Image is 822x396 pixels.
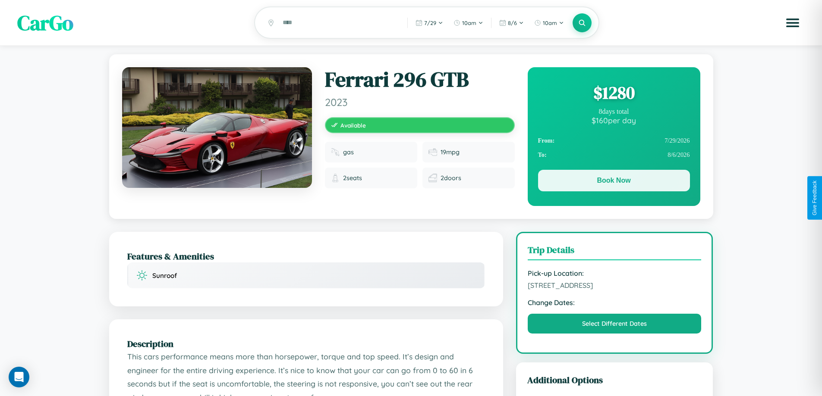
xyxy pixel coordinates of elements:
[127,250,485,262] h2: Features & Amenities
[17,9,73,37] span: CarGo
[527,374,702,386] h3: Additional Options
[343,174,362,182] span: 2 seats
[538,81,690,104] div: $ 1280
[424,19,436,26] span: 7 / 29
[343,148,354,156] span: gas
[428,148,437,156] img: Fuel efficiency
[441,148,460,156] span: 19 mpg
[781,11,805,35] button: Open menu
[495,16,528,30] button: 8/6
[538,148,690,162] div: 8 / 6 / 2026
[441,174,461,182] span: 2 doors
[508,19,517,26] span: 8 / 6
[528,298,702,307] strong: Change Dates:
[462,19,476,26] span: 10am
[152,271,177,280] span: Sunroof
[411,16,447,30] button: 7/29
[538,151,547,159] strong: To:
[528,243,702,260] h3: Trip Details
[538,137,555,144] strong: From:
[449,16,488,30] button: 10am
[122,67,312,188] img: Ferrari 296 GTB 2023
[9,367,29,387] div: Open Intercom Messenger
[325,67,515,92] h1: Ferrari 296 GTB
[538,134,690,148] div: 7 / 29 / 2026
[538,108,690,115] div: 8 days total
[428,174,437,182] img: Doors
[127,337,485,350] h2: Description
[528,269,702,278] strong: Pick-up Location:
[340,122,366,129] span: Available
[543,19,557,26] span: 10am
[528,314,702,334] button: Select Different Dates
[530,16,568,30] button: 10am
[331,148,340,156] img: Fuel type
[528,281,702,290] span: [STREET_ADDRESS]
[325,96,515,109] span: 2023
[331,174,340,182] img: Seats
[538,170,690,191] button: Book Now
[812,181,818,215] div: Give Feedback
[538,115,690,125] div: $ 160 per day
